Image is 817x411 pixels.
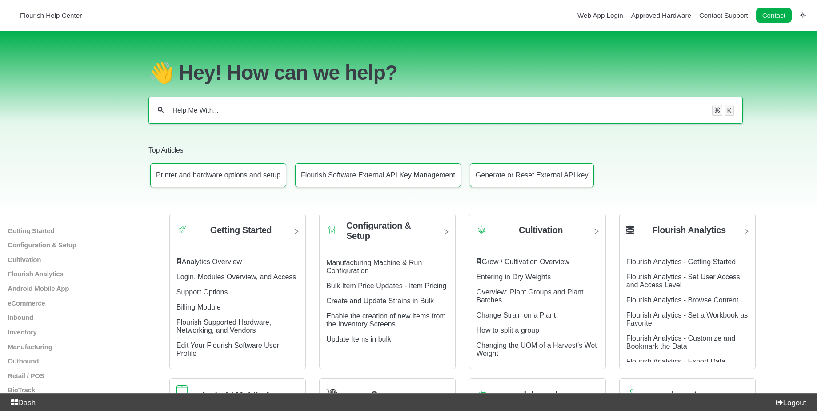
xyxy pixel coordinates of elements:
[652,225,725,235] h2: Flourish Analytics
[7,372,140,379] a: Retail / POS
[326,388,337,399] img: Category icon
[148,132,743,196] section: Top Articles
[626,273,740,289] a: Flourish Analytics - Set User Access and Access Level article
[476,171,588,179] p: Generate or Reset External API key
[476,390,487,398] img: Category icon
[476,342,597,357] a: Changing the UOM of a Harvest's Wet Weight article
[626,296,739,304] a: Flourish Analytics - Browse Content article
[476,258,481,264] svg: Featured
[754,9,794,22] li: Contact desktop
[519,225,563,235] h2: Cultivation
[320,221,455,248] a: Category icon Configuration & Setup
[800,11,806,19] a: Switch dark mode setting
[176,318,271,334] a: Flourish Supported Hardware, Networking, and Vendors article
[176,258,299,266] div: ​
[176,224,188,235] img: Category icon
[631,12,691,19] a: Approved Hardware navigation item
[326,224,337,235] img: Category icon
[626,388,637,399] img: Category icon
[756,8,792,23] a: Contact
[725,105,734,116] kbd: K
[156,171,280,179] p: Printer and hardware options and setup
[620,221,755,247] a: Flourish Analytics
[176,258,182,264] svg: Featured
[326,312,446,328] a: Enable the creation of new items from the Inventory Screens article
[626,311,748,327] a: Flourish Analytics - Set a Workbook as Favorite article
[7,328,140,336] a: Inventory
[200,391,281,401] h2: Android Mobile App
[326,259,422,274] a: Manufacturing Machine & Run Configuration article
[176,288,228,296] a: Support Options article
[326,282,446,290] a: Bulk Item Price Updates - Item Pricing article
[7,285,140,292] a: Android Mobile App
[470,163,594,187] a: Article: Generate or Reset External API key
[672,390,710,400] h2: Inventory
[577,12,623,19] a: Web App Login navigation item
[346,221,435,241] h2: Configuration & Setup
[476,273,551,281] a: Entering in Dry Weights article
[7,357,140,365] a: Outbound
[699,12,748,19] a: Contact Support navigation item
[326,335,391,343] a: Update Items in bulk article
[476,224,487,235] img: Category icon
[469,221,605,247] a: Category icon Cultivation
[481,258,569,266] a: Grow / Cultivation Overview article
[176,385,188,404] img: Category icon
[626,358,725,365] a: Flourish Analytics - Export Data article
[7,299,140,306] a: eCommerce
[150,163,286,187] a: Article: Printer and hardware options and setup
[626,258,736,266] a: Flourish Analytics - Getting Started article
[7,270,140,278] a: Flourish Analytics
[7,256,140,263] a: Cultivation
[626,334,735,350] a: Flourish Analytics - Customize and Bookmark the Data article
[326,297,434,305] a: Create and Update Strains in Bulk article
[301,171,455,179] p: Flourish Software External API Key Management
[11,9,82,21] a: Flourish Help Center
[176,303,221,311] a: Billing Module article
[7,226,140,234] a: Getting Started
[476,258,598,266] div: ​
[20,12,82,19] span: Flourish Help Center
[172,106,704,115] input: Help Me With...
[148,145,743,155] h2: Top Articles
[7,342,140,350] a: Manufacturing
[11,9,16,21] img: Flourish Help Center Logo
[712,105,722,116] kbd: ⌘
[7,241,140,249] a: Configuration & Setup
[148,60,743,85] h1: 👋 Hey! How can we help?
[176,273,296,281] a: Login, Modules Overview, and Access article
[7,399,36,407] a: Dash
[176,342,279,357] a: Edit Your Flourish Software User Profile article
[210,225,272,235] h2: Getting Started
[170,221,305,247] a: Category icon Getting Started
[295,163,461,187] a: Article: Flourish Software External API Key Management
[182,258,242,266] a: Analytics Overview article
[476,326,539,334] a: How to split a group article
[366,390,416,400] h2: eCommerce
[712,105,734,116] div: Keyboard shortcut for search
[7,386,140,394] a: BioTrack
[476,288,583,304] a: Overview: Plant Groups and Plant Batches article
[7,314,140,321] a: Inbound
[524,390,558,400] h2: Inbound
[476,311,556,319] a: Change Strain on a Plant article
